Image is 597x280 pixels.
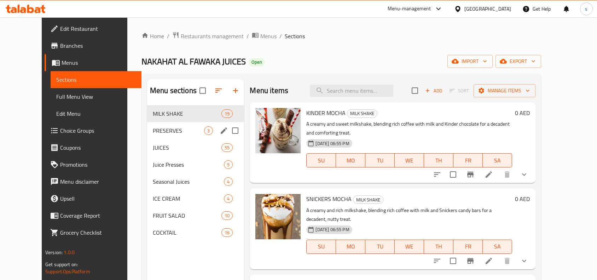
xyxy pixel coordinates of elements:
span: SU [309,241,333,252]
span: Manage items [479,86,530,95]
div: FRUIT SALAD10 [147,207,244,224]
span: 55 [222,144,232,151]
button: Add [422,85,445,96]
button: Branch-specific-item [462,252,479,269]
span: FRUIT SALAD [153,211,221,220]
nav: breadcrumb [141,32,541,41]
a: Coverage Report [45,207,141,224]
div: items [224,177,233,186]
a: Edit Restaurant [45,20,141,37]
button: edit [219,125,229,136]
h2: Menu sections [150,85,197,96]
span: Menus [62,58,136,67]
span: Select to update [446,167,460,182]
span: Sections [285,32,305,40]
span: Select to update [446,253,460,268]
li: / [167,32,169,40]
li: / [247,32,249,40]
button: MO [336,153,365,167]
a: Edit menu item [485,257,493,265]
a: Edit menu item [485,170,493,179]
button: TU [365,153,395,167]
svg: Show Choices [520,257,528,265]
button: WE [395,240,424,254]
li: / [279,32,282,40]
a: Restaurants management [172,32,244,41]
div: items [221,143,233,152]
button: Add section [227,82,244,99]
a: Sections [51,71,141,88]
button: SU [306,240,336,254]
a: Coupons [45,139,141,156]
button: import [447,55,493,68]
div: PRESERVES [153,126,204,135]
span: 16 [222,229,232,236]
a: Menus [252,32,277,41]
div: ICE CREAM [153,194,224,203]
button: SA [483,153,512,167]
div: JUICES55 [147,139,244,156]
div: items [224,194,233,203]
span: MILK SHAKE [153,109,221,118]
span: Coverage Report [60,211,136,220]
button: delete [499,252,516,269]
span: Menus [260,32,277,40]
span: TH [427,241,451,252]
span: [DATE] 06:55 PM [313,226,352,233]
button: show more [516,252,533,269]
button: WE [395,153,424,167]
a: Branches [45,37,141,54]
button: sort-choices [429,252,446,269]
span: [DATE] 06:55 PM [313,140,352,147]
svg: Show Choices [520,170,528,179]
div: PRESERVES3edit [147,122,244,139]
img: SNICKERS MOCHA [255,194,301,239]
a: Promotions [45,156,141,173]
div: MILK SHAKE19 [147,105,244,122]
span: Edit Menu [56,109,136,118]
span: Menu disclaimer [60,177,136,186]
span: Sort sections [210,82,227,99]
button: delete [499,166,516,183]
span: Select all sections [195,83,210,98]
div: Seasonal Juices4 [147,173,244,190]
div: ICE CREAM4 [147,190,244,207]
button: FR [453,153,483,167]
span: KINDER MOCHA [306,108,346,118]
span: SA [486,155,509,166]
span: Upsell [60,194,136,203]
a: Choice Groups [45,122,141,139]
div: COCKTAIL16 [147,224,244,241]
span: WE [398,241,421,252]
span: FR [456,155,480,166]
button: show more [516,166,533,183]
button: export [495,55,541,68]
span: MILK SHAKE [347,109,377,118]
span: Add item [422,85,445,96]
span: Select section [407,83,422,98]
a: Edit Menu [51,105,141,122]
span: import [453,57,487,66]
button: Manage items [474,84,535,97]
p: A creamy and sweet milkshake, blending rich coffee with milk and Kinder chocolate for a decadent ... [306,120,512,137]
input: search [310,85,393,97]
button: SA [483,240,512,254]
button: Branch-specific-item [462,166,479,183]
span: MO [339,241,363,252]
nav: Menu sections [147,102,244,244]
div: items [221,228,233,237]
span: Get support on: [45,260,78,269]
div: items [221,109,233,118]
span: COCKTAIL [153,228,221,237]
div: MILK SHAKE [347,109,377,118]
button: SU [306,153,336,167]
span: Grocery Checklist [60,228,136,237]
p: A creamy and rich milkshake, blending rich coffee with milk and Snickers candy bars for a decaden... [306,206,512,224]
a: Support.OpsPlatform [45,267,90,276]
span: TH [427,155,451,166]
span: MILK SHAKE [353,196,383,204]
span: Juice Presses [153,160,224,169]
a: Upsell [45,190,141,207]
